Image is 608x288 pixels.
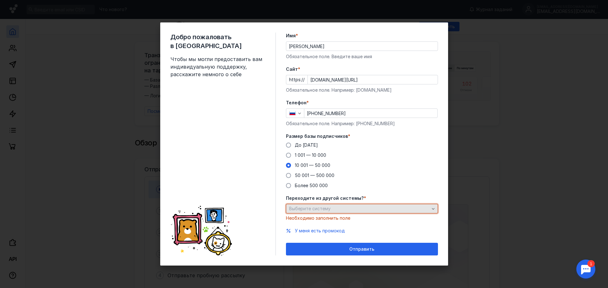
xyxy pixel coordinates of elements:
div: Обязательное поле. Введите ваше имя [286,53,438,60]
div: 1 [14,4,22,11]
div: Обязательное поле. Например: [PHONE_NUMBER] [286,120,438,127]
div: Необходимо заполнить поле [286,215,438,221]
span: Размер базы подписчиков [286,133,348,139]
span: Отправить [349,247,374,252]
span: Выберите систему [289,206,331,211]
div: Обязательное поле. Например: [DOMAIN_NAME] [286,87,438,93]
button: Отправить [286,243,438,255]
span: Добро пожаловать в [GEOGRAPHIC_DATA] [170,33,265,50]
span: Переходите из другой системы? [286,195,364,201]
span: 50 001 — 500 000 [295,173,334,178]
span: До [DATE] [295,142,318,148]
button: Выберите систему [286,204,438,213]
span: 10 001 — 50 000 [295,162,330,168]
span: Чтобы мы могли предоставить вам индивидуальную поддержку, расскажите немного о себе [170,55,265,78]
span: Имя [286,33,296,39]
span: Cайт [286,66,298,72]
span: Телефон [286,100,307,106]
button: У меня есть промокод [295,228,345,234]
span: Более 500 000 [295,183,328,188]
span: 1 001 — 10 000 [295,152,326,158]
